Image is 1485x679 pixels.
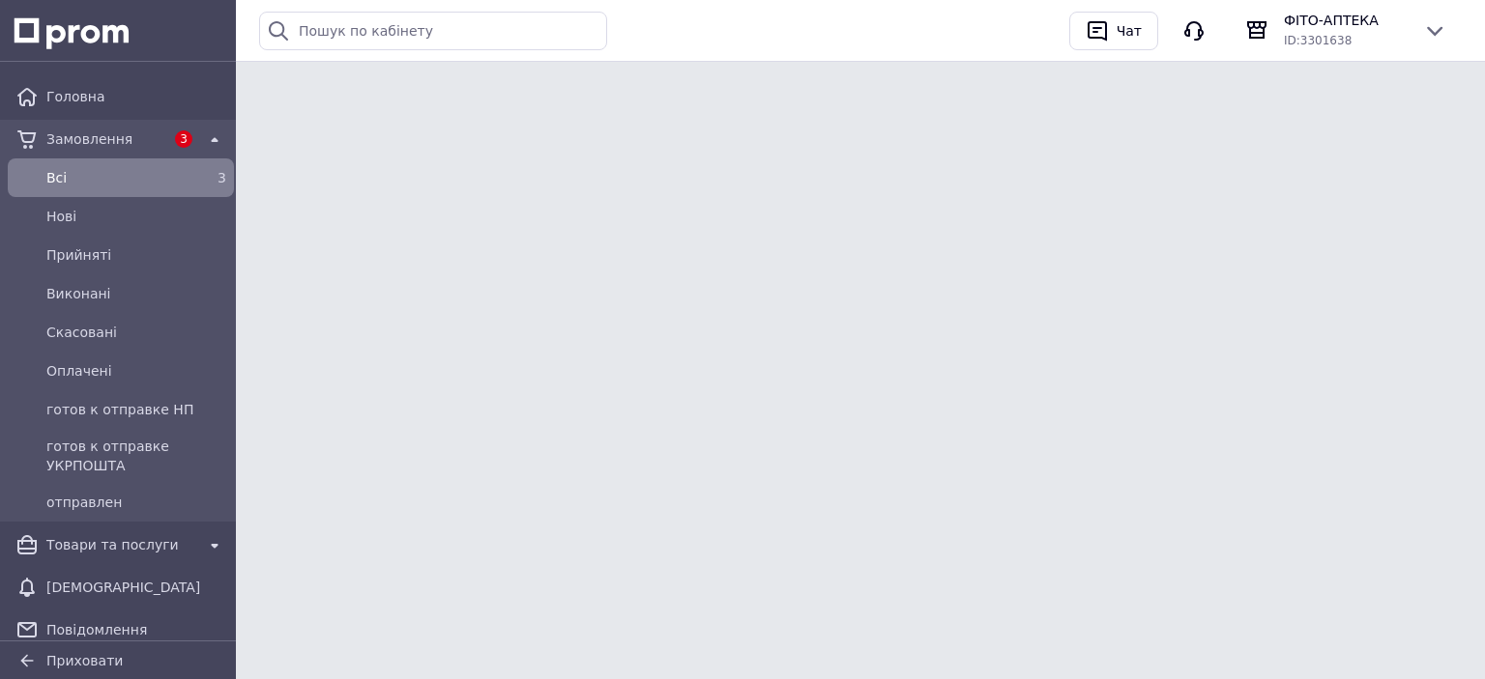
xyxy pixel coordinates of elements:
span: Повідомлення [46,620,226,639]
span: Замовлення [46,129,164,149]
span: Виконані [46,284,226,303]
span: Нові [46,207,226,226]
span: ID: 3301638 [1284,34,1352,47]
span: готов к отправке УКРПОШТА [46,437,226,475]
span: Скасовані [46,323,226,342]
span: 3 [175,130,192,148]
span: Товари та послуги [46,535,195,554]
input: Пошук по кабінету [259,12,607,50]
span: [DEMOGRAPHIC_DATA] [46,578,226,597]
span: готов к отправке НП [46,400,226,419]
span: 3 [218,170,226,185]
span: Приховати [46,653,123,668]
span: отправлен [46,493,226,512]
button: Чат [1069,12,1158,50]
span: Головна [46,87,226,106]
span: Прийняті [46,245,226,265]
div: Чат [1113,16,1146,45]
span: Всi [46,168,188,187]
span: Оплачені [46,361,226,381]
span: ФІТО-АПТЕКА [1284,11,1408,30]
